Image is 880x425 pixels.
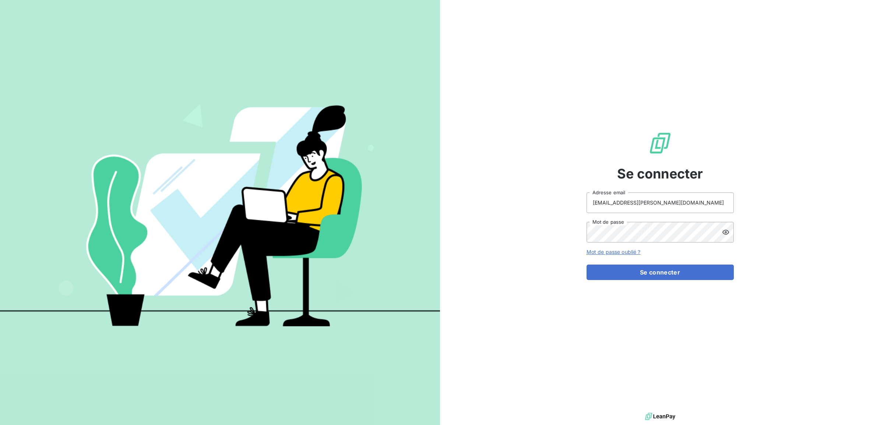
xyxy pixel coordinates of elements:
[587,249,641,255] a: Mot de passe oublié ?
[587,192,734,213] input: placeholder
[587,265,734,280] button: Se connecter
[648,131,672,155] img: Logo LeanPay
[645,411,675,422] img: logo
[617,164,703,184] span: Se connecter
